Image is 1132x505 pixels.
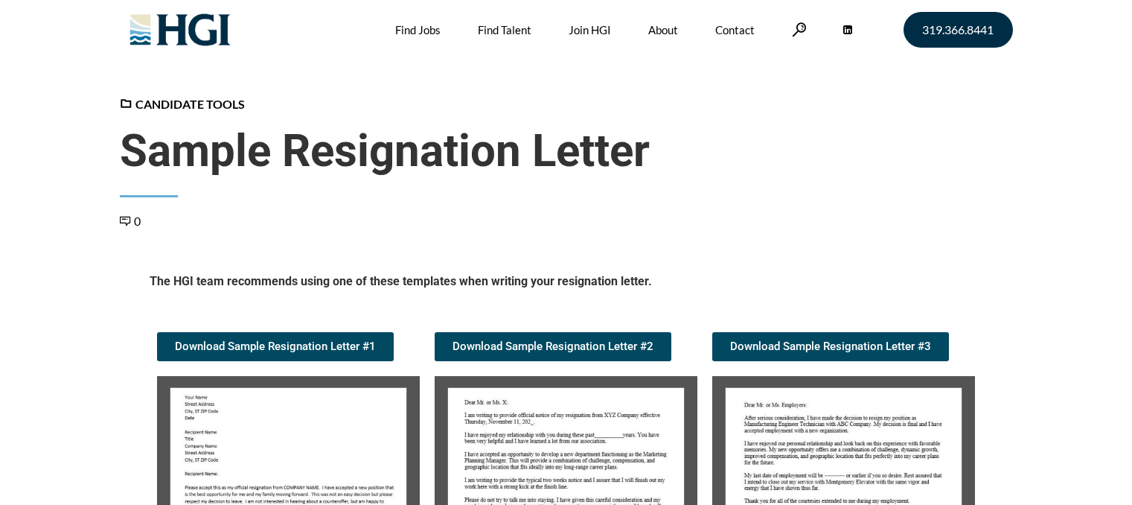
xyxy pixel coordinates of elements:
a: Download Sample Resignation Letter #1 [157,332,394,361]
a: Download Sample Resignation Letter #2 [435,332,671,361]
a: 0 [120,214,141,228]
a: Candidate Tools [120,97,245,111]
span: Sample Resignation Letter [120,124,1013,178]
span: Download Sample Resignation Letter #1 [175,341,376,352]
span: Download Sample Resignation Letter #2 [453,341,653,352]
a: Search [792,22,807,36]
span: 319.366.8441 [922,24,994,36]
a: Download Sample Resignation Letter #3 [712,332,949,361]
h5: The HGI team recommends using one of these templates when writing your resignation letter. [150,273,983,295]
a: 319.366.8441 [904,12,1013,48]
span: Download Sample Resignation Letter #3 [730,341,931,352]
